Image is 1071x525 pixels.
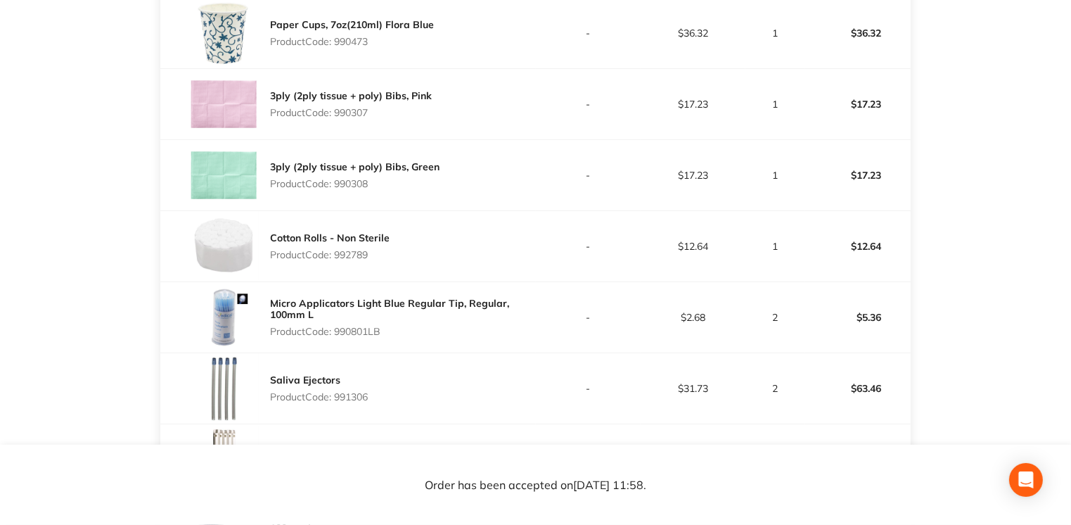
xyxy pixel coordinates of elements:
[270,391,368,403] p: Product Code: 991306
[641,312,745,323] p: $2.68
[746,27,804,39] p: 1
[806,372,909,405] p: $63.46
[537,99,640,110] p: -
[641,27,745,39] p: $36.32
[188,211,259,282] img: N25rdDhhZA
[1009,463,1043,497] div: Open Intercom Messenger
[746,170,804,181] p: 1
[746,312,804,323] p: 2
[188,282,259,353] img: Njg5MjR0OQ
[270,178,440,189] p: Product Code: 990308
[641,99,745,110] p: $17.23
[425,479,646,491] p: Order has been accepted on [DATE] 11:58 .
[270,89,432,102] a: 3ply (2ply tissue + poly) Bibs, Pink
[806,87,909,121] p: $17.23
[188,424,259,495] img: cjJhMnFrOQ
[806,16,909,50] p: $36.32
[537,241,640,252] p: -
[270,326,535,337] p: Product Code: 990801LB
[806,158,909,192] p: $17.23
[746,383,804,394] p: 2
[537,27,640,39] p: -
[746,99,804,110] p: 1
[806,443,909,476] p: $54.46
[270,107,432,118] p: Product Code: 990307
[641,241,745,252] p: $12.64
[806,229,909,263] p: $12.64
[641,170,745,181] p: $17.23
[270,232,390,244] a: Cotton Rolls - Non Sterile
[270,36,434,47] p: Product Code: 990473
[746,241,804,252] p: 1
[537,383,640,394] p: -
[641,383,745,394] p: $31.73
[270,18,434,31] a: Paper Cups, 7oz(210ml) Flora Blue
[270,297,509,321] a: Micro Applicators Light Blue Regular Tip, Regular, 100mm L
[806,301,909,334] p: $5.36
[537,312,640,323] p: -
[188,140,259,210] img: eWk5anltMA
[188,353,259,424] img: MXNmb2I3aw
[270,374,340,386] a: Saliva Ejectors
[537,170,640,181] p: -
[188,69,259,139] img: cnR1cTRyag
[270,249,390,260] p: Product Code: 992789
[270,160,440,173] a: 3ply (2ply tissue + poly) Bibs, Green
